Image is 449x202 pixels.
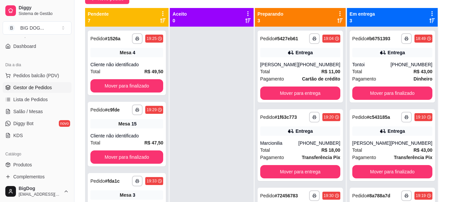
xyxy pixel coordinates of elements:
[3,159,71,170] a: Produtos
[302,76,340,82] strong: Cartão de crédito
[13,84,52,91] span: Gestor de Pedidos
[3,3,71,19] a: DiggySistema de Gestão
[275,193,298,198] strong: # 72456783
[260,61,298,68] div: [PERSON_NAME]
[388,128,405,134] div: Entrega
[367,36,390,41] strong: # b6751393
[260,68,270,75] span: Total
[13,173,45,180] span: Complementos
[19,186,61,192] span: BigDog
[324,114,334,120] div: 19:20
[3,94,71,105] a: Lista de Pedidos
[147,178,157,184] div: 19:33
[416,193,426,198] div: 19:19
[324,36,334,41] div: 19:04
[13,108,43,115] span: Salão / Mesas
[19,5,69,11] span: Diggy
[260,114,275,120] span: Pedido
[147,36,157,41] div: 19:25
[145,140,164,145] strong: R$ 47,50
[260,75,284,83] span: Pagamento
[147,107,157,112] div: 19:29
[388,49,405,56] div: Entrega
[352,68,362,75] span: Total
[8,25,15,31] span: B
[260,165,340,178] button: Mover para entrega
[260,146,270,154] span: Total
[413,69,432,74] strong: R$ 43,00
[90,68,100,75] span: Total
[352,193,367,198] span: Pedido
[416,36,426,41] div: 18:49
[352,114,367,120] span: Pedido
[352,36,367,41] span: Pedido
[302,155,340,160] strong: Transferência Pix
[350,17,375,24] p: 3
[321,69,340,74] strong: R$ 11,00
[13,120,34,127] span: Diggy Bot
[3,82,71,93] a: Gestor de Pedidos
[172,11,187,17] p: Aceito
[90,61,163,68] div: Cliente não identificado
[352,87,432,100] button: Mover para finalizado
[321,147,340,153] strong: R$ 18,00
[352,146,362,154] span: Total
[3,21,71,35] button: Select a team
[275,114,297,120] strong: # 1f63c773
[324,193,334,198] div: 19:30
[394,155,432,160] strong: Transferência Pix
[20,25,44,31] div: BIG DOG ...
[391,61,432,68] div: [PHONE_NUMBER]
[3,183,71,199] button: BigDog[EMAIL_ADDRESS][DOMAIN_NAME]
[3,70,71,81] button: Pedidos balcão (PDV)
[260,36,275,41] span: Pedido
[352,154,376,161] span: Pagamento
[13,96,48,103] span: Lista de Pedidos
[120,49,131,56] span: Mesa
[260,87,340,100] button: Mover para entrega
[413,147,432,153] strong: R$ 43,00
[295,128,313,134] div: Entrega
[3,171,71,182] a: Complementos
[352,165,432,178] button: Mover para finalizado
[3,149,71,159] div: Catálogo
[352,75,376,83] span: Pagamento
[391,140,432,146] div: [PHONE_NUMBER]
[13,43,36,50] span: Dashboard
[88,17,109,24] p: 7
[3,106,71,117] a: Salão / Mesas
[90,178,105,184] span: Pedido
[3,118,71,129] a: Diggy Botnovo
[19,192,61,197] span: [EMAIL_ADDRESS][DOMAIN_NAME]
[3,130,71,141] a: KDS
[90,132,163,139] div: Cliente não identificado
[105,178,120,184] strong: # fda1c
[298,61,340,68] div: [PHONE_NUMBER]
[260,154,284,161] span: Pagamento
[350,11,375,17] p: Em entrega
[416,114,426,120] div: 19:10
[131,120,137,127] div: 15
[90,36,105,41] span: Pedido
[90,150,163,164] button: Mover para finalizado
[88,11,109,17] p: Pendente
[367,114,390,120] strong: # c543185a
[295,49,313,56] div: Entrega
[298,140,340,146] div: [PHONE_NUMBER]
[352,61,391,68] div: Tontoi
[133,192,135,198] div: 3
[13,161,32,168] span: Produtos
[120,192,131,198] span: Mesa
[260,140,298,146] div: Marcionilia
[260,193,275,198] span: Pedido
[90,79,163,93] button: Mover para finalizado
[3,41,71,52] a: Dashboard
[13,72,59,79] span: Pedidos balcão (PDV)
[19,11,69,16] span: Sistema de Gestão
[172,17,187,24] p: 0
[13,132,23,139] span: KDS
[258,17,283,24] p: 3
[90,107,105,112] span: Pedido
[367,193,390,198] strong: # 8a788a7d
[413,76,432,82] strong: Dinheiro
